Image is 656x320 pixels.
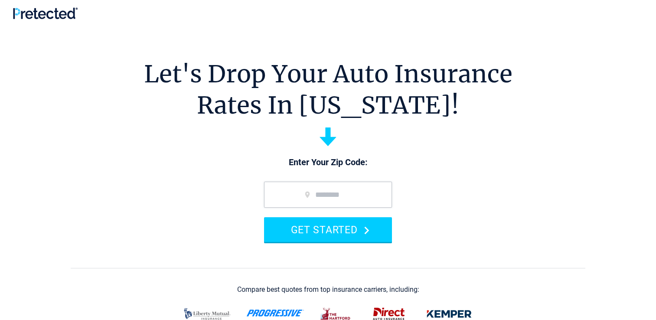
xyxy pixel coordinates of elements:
input: zip code [264,182,392,208]
h1: Let's Drop Your Auto Insurance Rates In [US_STATE]! [144,59,512,121]
img: Pretected Logo [13,7,78,19]
button: GET STARTED [264,217,392,242]
img: progressive [246,310,304,317]
p: Enter Your Zip Code: [255,157,401,169]
div: Compare best quotes from top insurance carriers, including: [237,286,419,294]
